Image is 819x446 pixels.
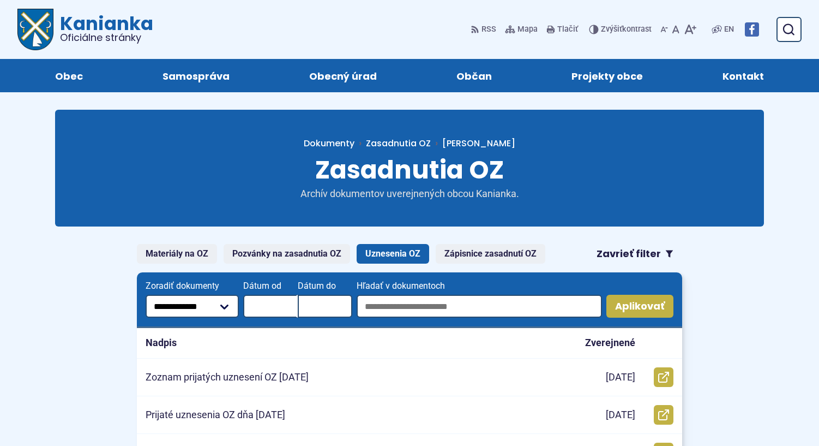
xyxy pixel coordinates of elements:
[26,59,112,92] a: Obec
[60,33,153,43] span: Oficiálne stránky
[137,244,217,264] a: Materiály na OZ
[427,59,521,92] a: Občan
[606,371,635,384] p: [DATE]
[571,59,643,92] span: Projekty obce
[682,18,698,41] button: Zväčšiť veľkosť písma
[298,281,352,291] span: Dátum do
[606,295,673,318] button: Aplikovať
[658,18,670,41] button: Zmenšiť veľkosť písma
[17,9,153,50] a: Logo Kanianka, prejsť na domovskú stránku.
[544,18,580,41] button: Tlačiť
[357,281,602,291] span: Hľadať v dokumentoch
[146,371,309,384] p: Zoznam prijatých uznesení OZ [DATE]
[471,18,498,41] a: RSS
[280,59,406,92] a: Obecný úrad
[243,281,298,291] span: Dátum od
[601,25,652,34] span: kontrast
[146,409,285,421] p: Prijaté uznesenia OZ dňa [DATE]
[557,25,578,34] span: Tlačiť
[722,59,764,92] span: Kontakt
[17,9,53,50] img: Prejsť na domovskú stránku
[304,137,366,150] a: Dokumenty
[589,18,654,41] button: Zvýšiťkontrast
[431,137,515,150] a: [PERSON_NAME]
[53,14,153,43] span: Kanianka
[670,18,682,41] button: Nastaviť pôvodnú veľkosť písma
[745,22,759,37] img: Prejsť na Facebook stránku
[146,281,239,291] span: Zoradiť dokumenty
[357,295,602,318] input: Hľadať v dokumentoch
[722,23,736,36] a: EN
[162,59,230,92] span: Samospráva
[146,337,177,349] p: Nadpis
[597,248,661,260] span: Zavrieť filter
[304,137,354,150] span: Dokumenty
[442,137,515,150] span: [PERSON_NAME]
[694,59,793,92] a: Kontakt
[517,23,538,36] span: Mapa
[55,59,83,92] span: Obec
[481,23,496,36] span: RSS
[601,25,622,34] span: Zvýšiť
[436,244,545,264] a: Zápisnice zasadnutí OZ
[134,59,258,92] a: Samospráva
[357,244,429,264] a: Uznesenia OZ
[456,59,492,92] span: Občan
[243,295,298,318] input: Dátum od
[724,23,734,36] span: EN
[588,244,682,264] button: Zavrieť filter
[585,337,635,349] p: Zverejnené
[543,59,672,92] a: Projekty obce
[606,409,635,421] p: [DATE]
[279,188,540,200] p: Archív dokumentov uverejnených obcou Kanianka.
[503,18,540,41] a: Mapa
[224,244,350,264] a: Pozvánky na zasadnutia OZ
[146,295,239,318] select: Zoradiť dokumenty
[315,152,504,187] span: Zasadnutia OZ
[366,137,431,150] a: Zasadnutia OZ
[309,59,377,92] span: Obecný úrad
[298,295,352,318] input: Dátum do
